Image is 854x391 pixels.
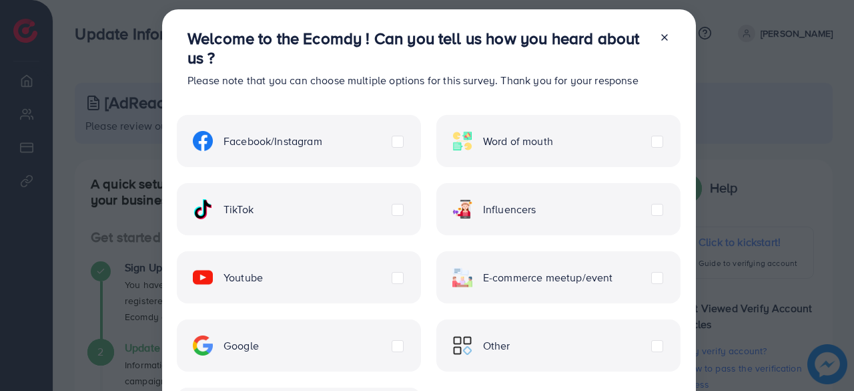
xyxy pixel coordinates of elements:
img: ic-influencers.a620ad43.svg [452,199,472,219]
span: Facebook/Instagram [224,134,322,149]
h3: Welcome to the Ecomdy ! Can you tell us how you heard about us ? [187,29,649,68]
img: ic-word-of-mouth.a439123d.svg [452,131,472,151]
img: ic-tiktok.4b20a09a.svg [193,199,213,219]
span: Influencers [483,202,536,217]
img: ic-facebook.134605ef.svg [193,131,213,151]
span: TikTok [224,202,254,217]
span: E-commerce meetup/event [483,270,613,285]
span: Word of mouth [483,134,553,149]
span: Youtube [224,270,263,285]
img: ic-ecommerce.d1fa3848.svg [452,267,472,287]
p: Please note that you can choose multiple options for this survey. Thank you for your response [187,72,649,88]
span: Other [483,338,510,354]
span: Google [224,338,259,354]
img: ic-google.5bdd9b68.svg [193,336,213,356]
img: ic-youtube.715a0ca2.svg [193,267,213,287]
img: ic-other.99c3e012.svg [452,336,472,356]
